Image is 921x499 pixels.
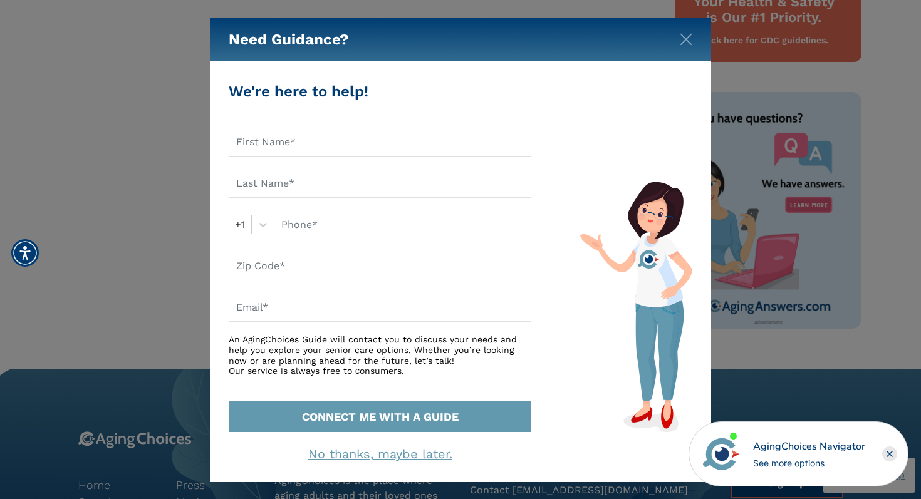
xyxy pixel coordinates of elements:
input: Last Name* [229,169,531,198]
div: Close [882,446,897,461]
div: Accessibility Menu [11,239,39,267]
img: modal-close.svg [680,33,692,46]
input: First Name* [229,128,531,157]
a: No thanks, maybe later. [308,446,452,461]
img: avatar [700,433,742,475]
input: Zip Code* [229,252,531,280]
button: Close [680,31,692,43]
input: Email* [229,293,531,322]
div: We're here to help! [229,80,531,103]
div: AgingChoices Navigator [753,439,865,454]
div: An AgingChoices Guide will contact you to discuss your needs and help you explore your senior car... [229,334,531,376]
div: See more options [753,456,865,470]
input: Phone* [274,210,531,239]
h5: Need Guidance? [229,18,349,61]
button: CONNECT ME WITH A GUIDE [229,401,531,432]
img: match-guide-form.svg [580,182,692,432]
